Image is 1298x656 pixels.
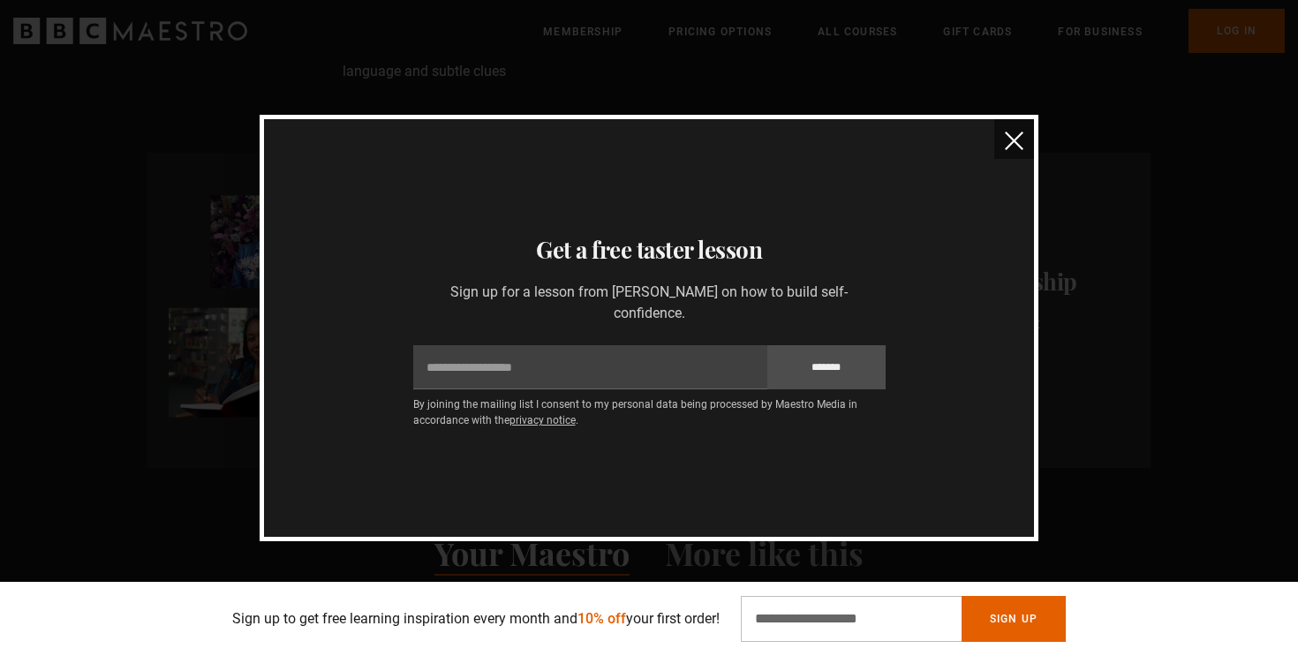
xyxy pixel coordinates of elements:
button: close [994,119,1034,159]
h3: Get a free taster lesson [285,232,1013,268]
button: Sign Up [962,596,1066,642]
span: 10% off [577,610,626,627]
p: By joining the mailing list I consent to my personal data being processed by Maestro Media in acc... [413,396,886,428]
p: Sign up to get free learning inspiration every month and your first order! [232,608,720,630]
a: privacy notice [509,414,576,426]
p: Sign up for a lesson from [PERSON_NAME] on how to build self-confidence. [413,282,886,324]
